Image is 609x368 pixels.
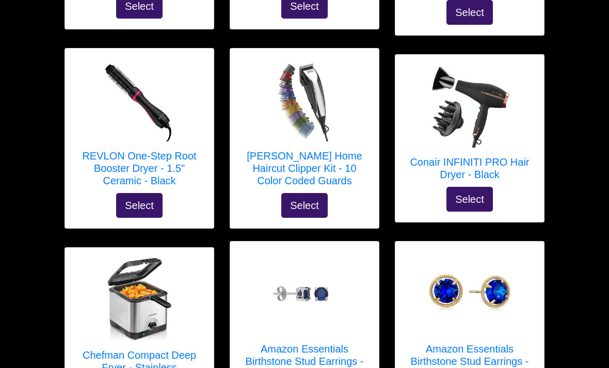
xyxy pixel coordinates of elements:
[98,258,181,341] img: Chefman Compact Deep Fryer - Stainless
[428,274,511,312] img: Amazon Essentials Birthstone Stud Earrings - Crystal
[406,156,534,181] h5: Conair INFINITI PRO Hair Dryer - Black
[75,59,203,193] a: REVLON One-Step Root Booster Dryer - 1.5" Ceramic - Black REVLON One-Step Root Booster Dryer - 1....
[263,252,346,334] img: Amazon Essentials Birthstone Stud Earrings - Silver
[263,59,346,141] img: Wahl Home Haircut Clipper Kit - 10 Color Coded Guards
[116,193,163,218] button: Select
[75,150,203,187] h5: REVLON One-Step Root Booster Dryer - 1.5" Ceramic - Black
[241,59,368,193] a: Wahl Home Haircut Clipper Kit - 10 Color Coded Guards [PERSON_NAME] Home Haircut Clipper Kit - 10...
[281,193,328,218] button: Select
[428,65,511,148] img: Conair INFINITI PRO Hair Dryer - Black
[406,65,534,187] a: Conair INFINITI PRO Hair Dryer - Black Conair INFINITI PRO Hair Dryer - Black
[98,59,181,141] img: REVLON One-Step Root Booster Dryer - 1.5" Ceramic - Black
[241,150,368,187] h5: [PERSON_NAME] Home Haircut Clipper Kit - 10 Color Coded Guards
[446,187,493,212] button: Select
